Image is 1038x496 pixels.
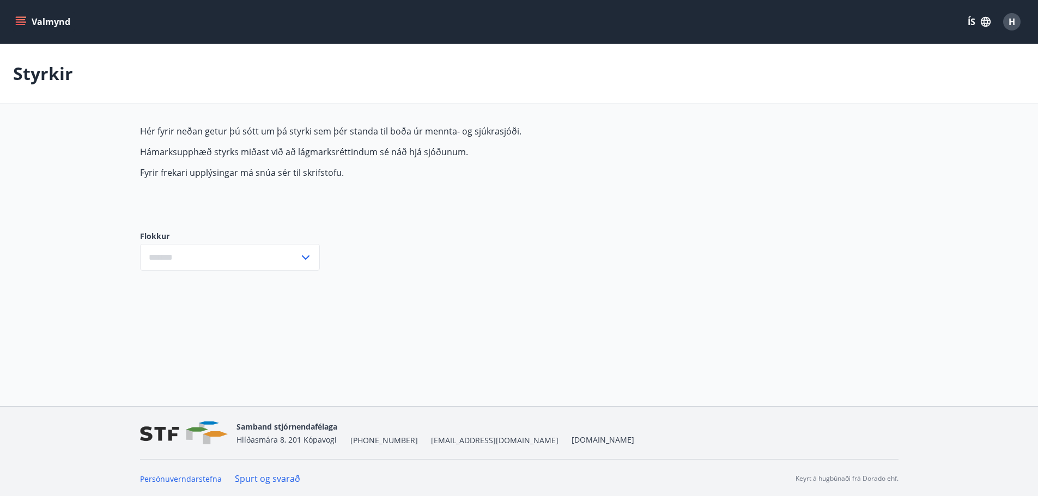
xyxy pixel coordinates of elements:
span: Samband stjórnendafélaga [236,421,337,432]
button: menu [13,12,75,32]
span: H [1009,16,1015,28]
p: Fyrir frekari upplýsingar má snúa sér til skrifstofu. [140,167,654,179]
p: Keyrt á hugbúnaði frá Dorado ehf. [796,474,899,483]
p: Hámarksupphæð styrks miðast við að lágmarksréttindum sé náð hjá sjóðunum. [140,146,654,158]
button: H [999,9,1025,35]
span: [EMAIL_ADDRESS][DOMAIN_NAME] [431,435,559,446]
label: Flokkur [140,231,320,242]
img: vjCaq2fThgY3EUYqSgpjEiBg6WP39ov69hlhuPVN.png [140,421,228,445]
a: Spurt og svarað [235,473,300,485]
span: Hlíðasmára 8, 201 Kópavogi [236,434,337,445]
p: Hér fyrir neðan getur þú sótt um þá styrki sem þér standa til boða úr mennta- og sjúkrasjóði. [140,125,654,137]
a: [DOMAIN_NAME] [572,434,634,445]
button: ÍS [962,12,997,32]
p: Styrkir [13,62,73,85]
a: Persónuverndarstefna [140,474,222,484]
span: [PHONE_NUMBER] [350,435,418,446]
